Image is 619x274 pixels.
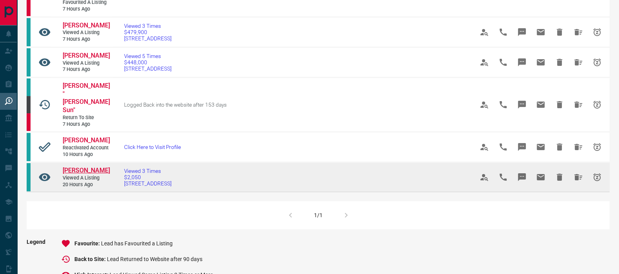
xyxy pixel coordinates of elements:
[124,29,171,35] span: $479,900
[569,95,588,114] span: Hide All from Wallace "Ka Chun Sun"
[124,102,227,108] span: Logged Back into the website after 153 days
[27,96,31,114] div: mrloft.ca
[513,168,531,187] span: Message
[475,138,494,156] span: View Profile
[494,95,513,114] span: Call
[531,95,550,114] span: Email
[63,136,110,144] span: [PERSON_NAME]
[569,53,588,72] span: Hide All from Maya Wegler
[588,23,606,42] span: Snooze
[494,168,513,187] span: Call
[494,23,513,42] span: Call
[531,23,550,42] span: Email
[588,53,606,72] span: Snooze
[550,53,569,72] span: Hide
[74,240,101,247] span: Favourite
[63,60,110,67] span: Viewed a Listing
[475,168,494,187] span: View Profile
[588,95,606,114] span: Snooze
[63,175,110,181] span: Viewed a Listing
[513,138,531,156] span: Message
[27,163,31,191] div: condos.ca
[63,22,110,29] span: [PERSON_NAME]
[124,144,181,150] a: Click Here to Visit Profile
[531,168,550,187] span: Email
[124,174,171,180] span: $2,050
[63,136,110,145] a: [PERSON_NAME]
[124,180,171,187] span: [STREET_ADDRESS]
[63,6,110,13] span: 7 hours ago
[124,53,171,59] span: Viewed 5 Times
[101,240,173,247] span: Lead has Favourited a Listing
[27,18,31,46] div: condos.ca
[531,53,550,72] span: Email
[124,59,171,65] span: $448,000
[550,95,569,114] span: Hide
[63,145,110,151] span: Reactivated Account
[494,138,513,156] span: Call
[569,168,588,187] span: Hide All from Karen Ciaffoni
[63,181,110,188] span: 20 hours ago
[63,82,110,114] a: [PERSON_NAME] "[PERSON_NAME] Sun"
[531,138,550,156] span: Email
[27,133,31,161] div: condos.ca
[588,138,606,156] span: Snooze
[63,167,110,175] a: [PERSON_NAME]
[513,95,531,114] span: Message
[550,138,569,156] span: Hide
[124,168,171,174] span: Viewed 3 Times
[27,48,31,76] div: condos.ca
[513,23,531,42] span: Message
[63,52,110,59] span: [PERSON_NAME]
[63,52,110,60] a: [PERSON_NAME]
[494,53,513,72] span: Call
[124,23,171,42] a: Viewed 3 Times$479,900[STREET_ADDRESS]
[63,22,110,30] a: [PERSON_NAME]
[107,256,202,262] span: Lead Returned to Website after 90 days
[63,121,110,128] span: 7 hours ago
[569,138,588,156] span: Hide All from Thomas Ross
[550,168,569,187] span: Hide
[124,23,171,29] span: Viewed 3 Times
[124,65,171,72] span: [STREET_ADDRESS]
[124,35,171,42] span: [STREET_ADDRESS]
[475,23,494,42] span: View Profile
[74,256,107,262] span: Back to Site
[588,168,606,187] span: Snooze
[475,53,494,72] span: View Profile
[27,113,31,131] div: property.ca
[513,53,531,72] span: Message
[314,212,323,218] div: 1/1
[63,36,110,43] span: 7 hours ago
[475,95,494,114] span: View Profile
[569,23,588,42] span: Hide All from Maya Wegler
[63,29,110,36] span: Viewed a Listing
[124,168,171,187] a: Viewed 3 Times$2,050[STREET_ADDRESS]
[27,78,31,96] div: condos.ca
[63,167,110,174] span: [PERSON_NAME]
[63,114,110,121] span: Return to Site
[550,23,569,42] span: Hide
[124,53,171,72] a: Viewed 5 Times$448,000[STREET_ADDRESS]
[63,66,110,73] span: 7 hours ago
[63,151,110,158] span: 10 hours ago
